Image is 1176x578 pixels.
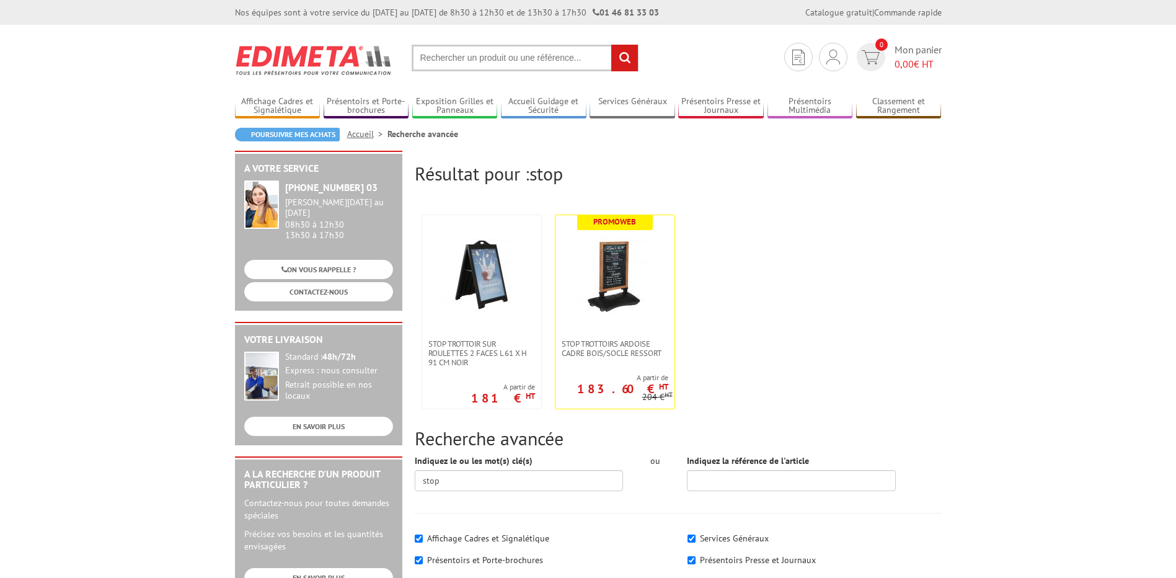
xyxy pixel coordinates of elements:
[412,45,639,71] input: Rechercher un produit ou une référence...
[244,282,393,301] a: CONTACTEZ-NOUS
[285,197,393,240] div: 08h30 à 12h30 13h30 à 17h30
[767,96,853,117] a: Présentoirs Multimédia
[555,373,668,383] span: A partir de
[792,50,805,65] img: devis rapide
[244,528,393,553] p: Précisez vos besoins et les quantités envisagées
[895,57,942,71] span: € HT
[244,497,393,522] p: Contactez-nous pour toutes demandes spéciales
[895,43,942,71] span: Mon panier
[244,260,393,279] a: ON VOUS RAPPELLE ?
[428,339,535,367] span: Stop Trottoir sur roulettes 2 faces L 61 x H 91 cm Noir
[235,128,340,141] a: Poursuivre mes achats
[235,6,659,19] div: Nos équipes sont à votre service du [DATE] au [DATE] de 8h30 à 12h30 et de 13h30 à 17h30
[678,96,764,117] a: Présentoirs Presse et Journaux
[244,163,393,174] h2: A votre service
[562,339,668,358] span: STOP TROTTOIRS ARDOISE CADRE BOIS/SOCLE RESSORT
[235,96,321,117] a: Affichage Cadres et Signalétique
[285,352,393,363] div: Standard :
[529,161,563,185] span: stop
[659,381,668,392] sup: HT
[415,535,423,543] input: Affichage Cadres et Signalétique
[415,455,533,467] label: Indiquez le ou les mot(s) clé(s)
[687,455,809,467] label: Indiquez la référence de l'article
[415,556,423,564] input: Présentoirs et Porte-brochures
[874,7,942,18] a: Commande rapide
[387,128,458,140] li: Recherche avancée
[854,43,942,71] a: devis rapide 0 Mon panier 0,00€ HT
[471,382,535,392] span: A partir de
[347,128,387,140] a: Accueil
[895,58,914,70] span: 0,00
[862,50,880,64] img: devis rapide
[415,163,942,184] h2: Résultat pour :
[501,96,586,117] a: Accueil Guidage et Sécurité
[324,96,409,117] a: Présentoirs et Porte-brochures
[285,197,393,218] div: [PERSON_NAME][DATE] au [DATE]
[285,181,378,193] strong: [PHONE_NUMBER] 03
[526,391,535,401] sup: HT
[875,38,888,51] span: 0
[235,37,393,83] img: Edimeta
[244,469,393,491] h2: A la recherche d'un produit particulier ?
[700,533,769,544] label: Services Généraux
[687,535,696,543] input: Services Généraux
[244,352,279,401] img: widget-livraison.jpg
[805,7,872,18] a: Catalogue gratuit
[856,96,942,117] a: Classement et Rangement
[322,351,356,362] strong: 48h/72h
[412,96,498,117] a: Exposition Grilles et Panneaux
[471,394,535,402] p: 181 €
[555,339,674,358] a: STOP TROTTOIRS ARDOISE CADRE BOIS/SOCLE RESSORT
[805,6,942,19] div: |
[244,417,393,436] a: EN SAVOIR PLUS
[611,45,638,71] input: rechercher
[427,554,543,566] label: Présentoirs et Porte-brochures
[642,393,673,402] p: 204 €
[575,234,655,314] img: STOP TROTTOIRS ARDOISE CADRE BOIS/SOCLE RESSORT
[244,180,279,229] img: widget-service.jpg
[826,50,840,64] img: devis rapide
[422,339,541,367] a: Stop Trottoir sur roulettes 2 faces L 61 x H 91 cm Noir
[285,380,393,402] div: Retrait possible en nos locaux
[415,428,942,448] h2: Recherche avancée
[285,365,393,376] div: Express : nous consulter
[687,556,696,564] input: Présentoirs Presse et Journaux
[665,390,673,399] sup: HT
[441,234,522,314] img: Stop Trottoir sur roulettes 2 faces L 61 x H 91 cm Noir
[593,7,659,18] strong: 01 46 81 33 03
[590,96,675,117] a: Services Généraux
[427,533,549,544] label: Affichage Cadres et Signalétique
[244,334,393,345] h2: Votre livraison
[642,455,668,467] div: ou
[593,216,636,227] b: Promoweb
[577,385,668,393] p: 183.60 €
[700,554,816,566] label: Présentoirs Presse et Journaux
